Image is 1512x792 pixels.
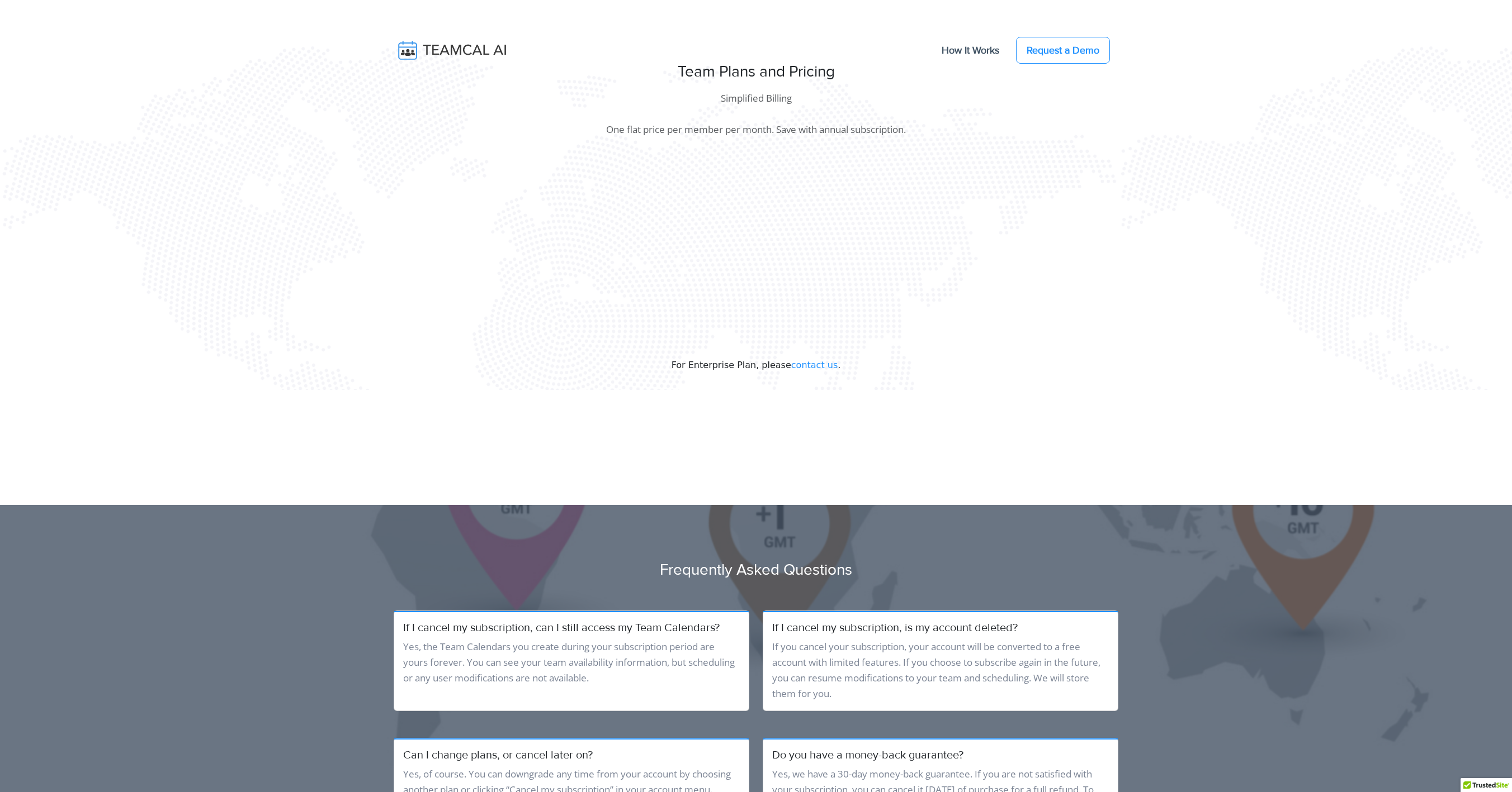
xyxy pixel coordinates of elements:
[578,561,934,580] h3: Frequently Asked Questions
[772,748,1109,762] h5: Do you have a money-back guarantee?
[772,639,1109,702] p: If you cancel your subscription, your account will be converted to a free account with limited fe...
[772,621,1109,634] h5: If I cancel my subscription, is my account deleted?
[930,39,1010,62] a: How It Works
[403,748,740,762] h5: Can I change plans, or cancel later on?
[9,90,1503,137] p: Simplified Billing One flat price per member per month. Save with annual subscription.
[403,621,740,634] h5: If I cancel my subscription, can I still access my Team Calendars?
[9,359,1503,372] center: For Enterprise Plan, please .
[791,360,838,370] a: contact us
[1016,37,1110,64] a: Request a Demo
[403,639,740,686] p: Yes, the Team Calendars you create during your subscription period are yours forever. You can see...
